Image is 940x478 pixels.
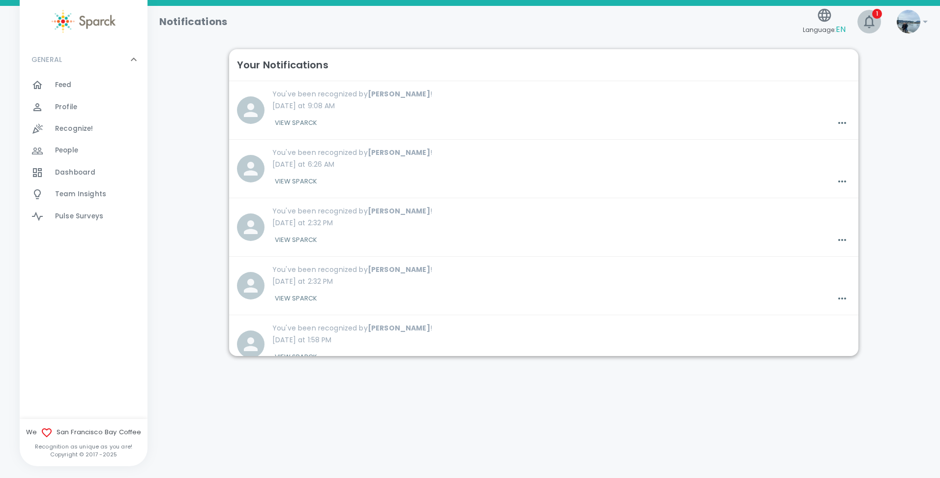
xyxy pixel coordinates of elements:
[20,74,147,96] a: Feed
[20,162,147,183] a: Dashboard
[55,211,103,221] span: Pulse Surveys
[872,9,882,19] span: 1
[272,290,320,307] button: View Sparck
[368,265,430,274] b: [PERSON_NAME]
[803,23,846,36] span: Language:
[897,10,920,33] img: Picture of Anna Belle
[836,24,846,35] span: EN
[368,206,430,216] b: [PERSON_NAME]
[272,335,851,345] p: [DATE] at 1:58 PM
[55,102,77,112] span: Profile
[55,124,93,134] span: Recognize!
[272,115,320,131] button: View Sparck
[55,189,106,199] span: Team Insights
[55,80,72,90] span: Feed
[799,4,850,39] button: Language:EN
[857,10,881,33] button: 1
[20,45,147,74] div: GENERAL
[272,323,851,333] p: You've been recognized by !
[272,232,320,248] button: View Sparck
[272,265,851,274] p: You've been recognized by !
[272,349,320,365] button: View Sparck
[20,74,147,231] div: GENERAL
[31,55,62,64] p: GENERAL
[368,323,430,333] b: [PERSON_NAME]
[272,89,851,99] p: You've been recognized by !
[368,89,430,99] b: [PERSON_NAME]
[272,159,851,169] p: [DATE] at 6:26 AM
[20,443,147,450] p: Recognition as unique as you are!
[368,148,430,157] b: [PERSON_NAME]
[237,57,328,73] h6: Your Notifications
[272,206,851,216] p: You've been recognized by !
[272,148,851,157] p: You've been recognized by !
[55,146,78,155] span: People
[20,183,147,205] a: Team Insights
[159,14,227,30] h1: Notifications
[55,168,95,178] span: Dashboard
[272,276,851,286] p: [DATE] at 2:32 PM
[272,173,320,190] button: View Sparck
[272,101,851,111] p: [DATE] at 9:08 AM
[20,118,147,140] a: Recognize!
[20,427,147,439] span: We San Francisco Bay Coffee
[20,140,147,161] a: People
[20,96,147,118] a: Profile
[20,10,147,33] a: Sparck logo
[52,10,116,33] img: Sparck logo
[272,218,851,228] p: [DATE] at 2:32 PM
[20,206,147,227] a: Pulse Surveys
[20,450,147,458] p: Copyright © 2017 - 2025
